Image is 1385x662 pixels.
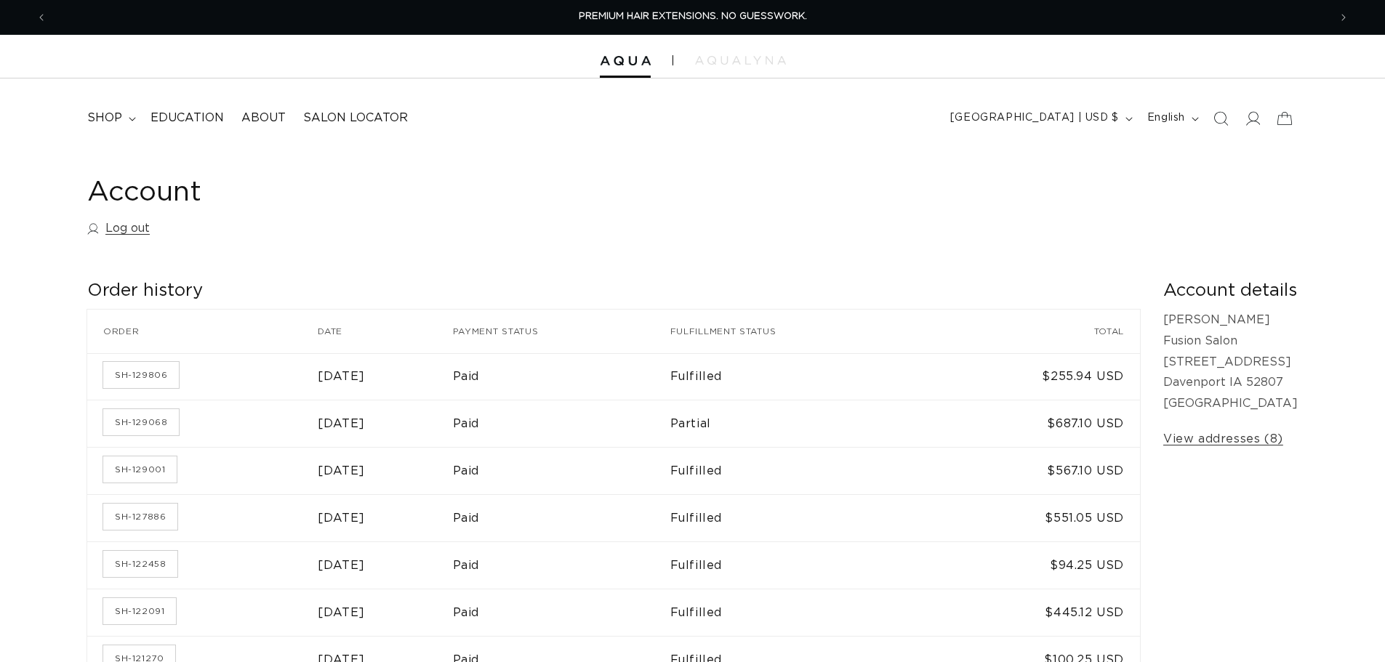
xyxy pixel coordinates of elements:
a: Order number SH-129068 [103,409,179,435]
th: Date [318,310,452,353]
button: Next announcement [1328,4,1360,31]
td: Fulfilled [670,494,931,541]
a: View addresses (8) [1163,429,1283,450]
span: [GEOGRAPHIC_DATA] | USD $ [950,110,1119,126]
td: Fulfilled [670,589,931,636]
a: Order number SH-129001 [103,456,177,483]
td: Paid [453,494,670,541]
summary: Search [1205,102,1237,134]
a: Salon Locator [294,102,417,134]
span: Education [150,110,224,126]
a: About [233,102,294,134]
span: PREMIUM HAIR EXTENSIONS. NO GUESSWORK. [579,12,807,21]
a: Order number SH-122091 [103,598,176,624]
td: Paid [453,447,670,494]
a: Order number SH-122458 [103,551,177,577]
th: Payment status [453,310,670,353]
td: Partial [670,400,931,447]
img: aqualyna.com [695,56,786,65]
button: [GEOGRAPHIC_DATA] | USD $ [942,105,1139,132]
td: $94.25 USD [931,541,1140,589]
td: Fulfilled [670,447,931,494]
time: [DATE] [318,418,365,429]
button: English [1139,105,1205,132]
a: Log out [87,218,150,239]
a: Education [142,102,233,134]
summary: shop [79,102,142,134]
a: Order number SH-129806 [103,362,179,388]
td: $687.10 USD [931,400,1140,447]
p: [PERSON_NAME] Fusion Salon [STREET_ADDRESS] Davenport IA 52807 [GEOGRAPHIC_DATA] [1163,310,1298,414]
td: Paid [453,353,670,400]
time: [DATE] [318,512,365,524]
td: $567.10 USD [931,447,1140,494]
td: Paid [453,400,670,447]
span: English [1147,110,1185,126]
th: Order [87,310,318,353]
th: Total [931,310,1140,353]
td: Fulfilled [670,541,931,589]
img: Aqua Hair Extensions [600,56,651,66]
th: Fulfillment status [670,310,931,353]
td: $551.05 USD [931,494,1140,541]
h2: Order history [87,280,1140,302]
span: About [241,110,286,126]
td: $255.94 USD [931,353,1140,400]
time: [DATE] [318,607,365,618]
time: [DATE] [318,560,365,571]
a: Order number SH-127886 [103,504,177,530]
time: [DATE] [318,465,365,477]
td: $445.12 USD [931,589,1140,636]
td: Paid [453,589,670,636]
time: [DATE] [318,371,365,382]
span: Salon Locator [303,110,408,126]
td: Paid [453,541,670,589]
button: Previous announcement [25,4,57,31]
h2: Account details [1163,280,1298,302]
span: shop [87,110,122,126]
h1: Account [87,175,1298,211]
td: Fulfilled [670,353,931,400]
